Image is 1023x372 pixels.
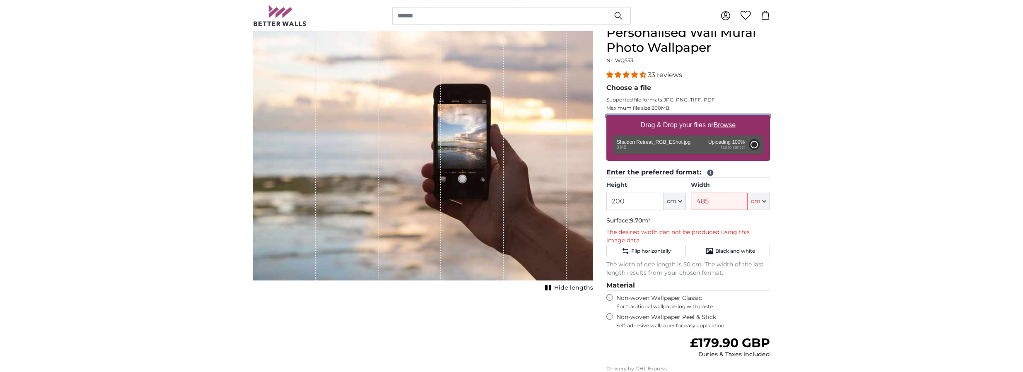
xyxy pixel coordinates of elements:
span: 33 reviews [648,71,682,79]
img: Betterwalls [253,5,307,26]
label: Height [606,181,685,189]
legend: Enter the preferred format: [606,167,770,178]
legend: Choose a file [606,83,770,93]
button: cm [748,193,770,210]
button: Flip horizontally [606,245,685,257]
p: Delivery by DHL Express [606,365,770,372]
legend: Material [606,280,770,291]
span: £179.90 GBP [690,335,770,350]
span: Flip horizontally [631,248,671,254]
span: cm [751,197,760,205]
label: Drag & Drop your files or [637,117,739,133]
button: cm [664,193,686,210]
span: 4.33 stars [606,71,648,79]
button: Black and white [691,245,770,257]
div: 1 of 1 [253,25,593,294]
p: Maximum file size 200MB. [606,105,770,111]
u: Browse [714,121,736,128]
span: Hide lengths [554,284,593,292]
span: Nr. WQ553 [606,57,633,63]
button: Hide lengths [543,282,593,294]
div: Duties & Taxes included [690,350,770,359]
span: Black and white [715,248,755,254]
p: The desired width can not be produced using this image data. [606,228,770,245]
span: 9.70m² [630,217,651,224]
span: For traditional wallpapering with paste [616,303,770,310]
p: Surface: [606,217,770,225]
label: Width [691,181,770,189]
p: The width of one length is 50 cm. The width of the last length results from your chosen format. [606,261,770,277]
span: Self-adhesive wallpaper for easy application [616,322,770,329]
h1: Personalised Wall Mural Photo Wallpaper [606,25,770,55]
span: cm [667,197,676,205]
p: Supported file formats JPG, PNG, TIFF, PDF [606,97,770,103]
label: Non-woven Wallpaper Classic [616,294,770,310]
label: Non-woven Wallpaper Peel & Stick [616,313,770,329]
